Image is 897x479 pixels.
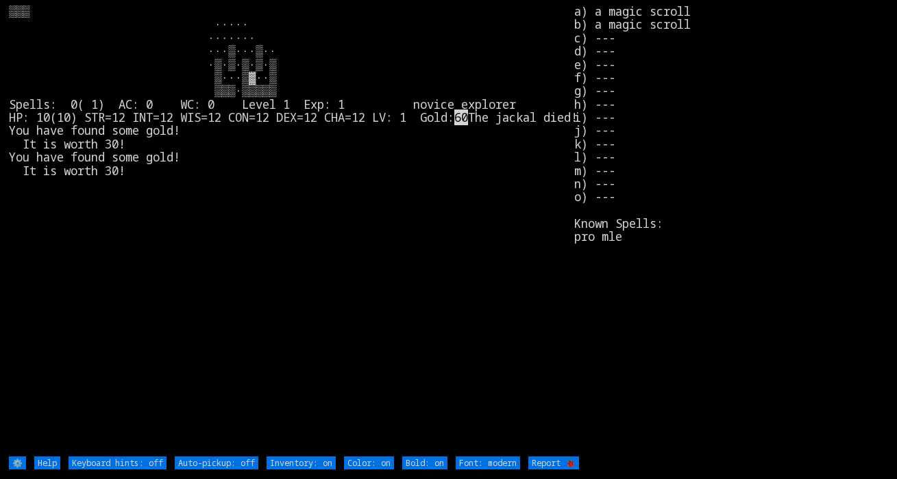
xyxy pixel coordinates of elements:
input: Auto-pickup: off [175,456,258,469]
input: ⚙️ [9,456,26,469]
input: Font: modern [456,456,520,469]
input: Inventory: on [267,456,336,469]
input: Help [34,456,60,469]
larn: ▒▒▒ ····· ······· ···▒···▒·· ·▒·▒·▒·▒·▒ ▒···▒▓··▒ ▒▒▒·▒▒▒▒▒ Spells: 0( 1) AC: 0 WC: 0 Level 1 Exp... [9,5,574,455]
stats: a) a magic scroll b) a magic scroll c) --- d) --- e) --- f) --- g) --- h) --- i) --- j) --- k) --... [574,5,888,455]
input: Bold: on [402,456,447,469]
input: Keyboard hints: off [69,456,167,469]
input: Report 🐞 [528,456,579,469]
mark: 60 [454,109,468,125]
input: Color: on [344,456,394,469]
